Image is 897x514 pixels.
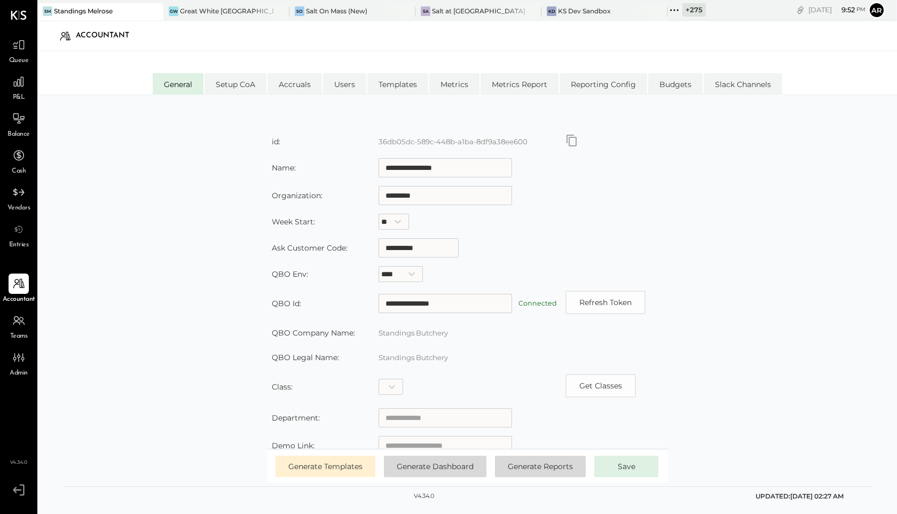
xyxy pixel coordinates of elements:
li: Budgets [648,73,703,95]
label: Class: [272,382,293,392]
div: KD [547,6,556,16]
button: Refresh Token [565,291,646,314]
span: Vendors [7,204,30,213]
a: Entries [1,219,37,250]
li: Setup CoA [204,73,266,95]
div: Standings Melrose [54,6,113,15]
label: Demo Link: [272,441,314,450]
label: Connected [518,299,557,307]
div: v 4.34.0 [414,492,434,501]
span: Generate Dashboard [397,462,474,471]
li: General [153,73,203,95]
label: id: [272,137,280,146]
div: Great White [GEOGRAPHIC_DATA] [180,6,273,15]
label: Week Start: [272,217,315,227]
button: Generate Templates [276,456,375,477]
span: Queue [9,56,29,66]
label: QBO Company Name: [272,328,355,338]
li: Templates [367,73,428,95]
div: Salt at [GEOGRAPHIC_DATA] [432,6,525,15]
div: SO [295,6,304,16]
a: Queue [1,35,37,66]
a: Cash [1,145,37,176]
label: Standings Butchery [379,353,448,362]
div: SM [43,6,52,16]
span: P&L [13,93,25,103]
div: + 275 [682,3,706,17]
a: Accountant [1,274,37,305]
label: QBO Legal Name: [272,353,339,362]
div: KS Dev Sandbox [558,6,611,15]
div: GW [169,6,178,16]
label: Department: [272,413,320,423]
span: UPDATED: [DATE] 02:27 AM [756,492,844,500]
li: Metrics [429,73,479,95]
a: Vendors [1,182,37,213]
div: Accountant [76,27,140,44]
span: Generate Reports [508,462,573,471]
span: Admin [10,369,28,378]
button: Save [594,456,658,477]
a: Teams [1,310,37,341]
label: Standings Butchery [379,329,448,337]
div: Salt On Mass (New) [306,6,367,15]
li: Reporting Config [560,73,647,95]
button: Copy id [565,134,578,147]
span: Accountant [3,295,35,305]
label: QBO Env: [272,269,308,279]
li: Accruals [267,73,322,95]
div: [DATE] [808,5,865,15]
span: Teams [10,332,28,341]
label: QBO Id: [272,299,301,308]
a: P&L [1,72,37,103]
a: Balance [1,108,37,139]
label: 36db05dc-589c-448b-a1ba-8df9a38ee600 [379,137,528,146]
button: Copy id [565,374,636,398]
button: Ar [868,2,885,19]
span: Generate Templates [288,462,363,471]
span: Entries [9,240,29,250]
li: Metrics Report [481,73,558,95]
li: Users [323,73,366,95]
label: Organization: [272,191,322,200]
span: Cash [12,167,26,176]
button: Generate Reports [495,456,586,477]
li: Slack Channels [704,73,782,95]
a: Admin [1,347,37,378]
button: Generate Dashboard [384,456,486,477]
label: Ask Customer Code: [272,243,348,253]
span: Balance [7,130,30,139]
div: copy link [795,4,806,15]
span: Save [618,462,635,471]
label: Name: [272,163,296,173]
div: Sa [421,6,430,16]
